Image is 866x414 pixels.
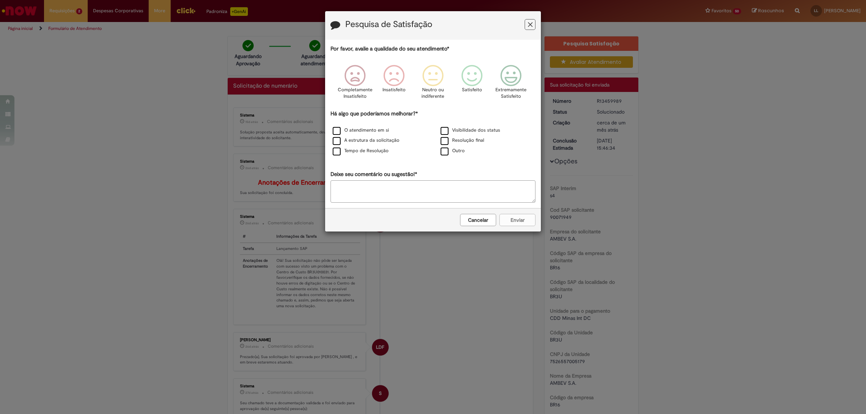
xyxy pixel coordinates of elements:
div: Há algo que poderíamos melhorar?* [331,110,535,157]
label: Visibilidade dos status [441,127,500,134]
label: O atendimento em si [333,127,389,134]
p: Satisfeito [462,87,482,93]
label: Outro [441,147,465,154]
label: Deixe seu comentário ou sugestão!* [331,171,417,178]
button: Cancelar [460,214,496,226]
label: A estrutura da solicitação [333,137,399,144]
label: Pesquisa de Satisfação [345,20,432,29]
div: Extremamente Satisfeito [493,60,529,109]
div: Completamente Insatisfeito [336,60,373,109]
p: Insatisfeito [382,87,406,93]
label: Por favor, avalie a qualidade do seu atendimento* [331,45,449,53]
p: Extremamente Satisfeito [495,87,526,100]
div: Neutro ou indiferente [415,60,451,109]
label: Resolução final [441,137,484,144]
p: Neutro ou indiferente [420,87,446,100]
p: Completamente Insatisfeito [338,87,372,100]
label: Tempo de Resolução [333,147,389,154]
div: Insatisfeito [376,60,412,109]
div: Satisfeito [454,60,490,109]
